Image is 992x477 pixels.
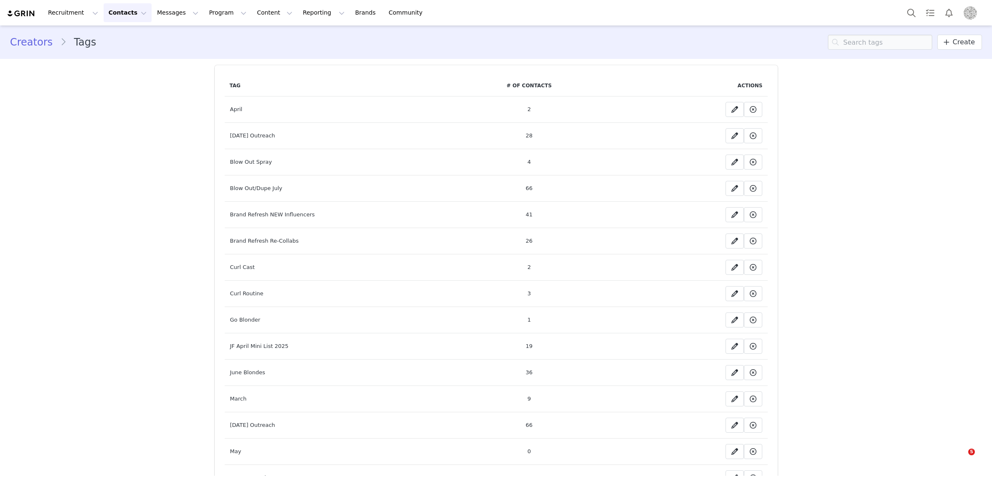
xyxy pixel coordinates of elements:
img: 210681d7-a832-45e2-8936-4be9785fe2e3.jpeg [964,6,977,20]
td: 1 [442,307,617,333]
td: 19 [442,333,617,360]
span: 5 [968,449,975,455]
button: Recruitment [43,3,103,22]
td: 9 [442,386,617,412]
iframe: Intercom live chat [951,449,971,469]
td: Brand Refresh Re-Collabs [225,228,442,254]
button: Program [204,3,251,22]
input: Search tags [828,35,932,50]
img: grin logo [7,10,36,18]
td: [DATE] Outreach [225,412,442,439]
span: Create [953,37,975,47]
td: 3 [442,281,617,307]
td: 0 [442,439,617,465]
button: Messages [152,3,203,22]
th: # of Contacts [442,75,617,96]
td: 26 [442,228,617,254]
td: 28 [442,123,617,149]
td: March [225,386,442,412]
th: Actions [617,75,767,96]
a: Tasks [921,3,939,22]
td: JF April Mini List 2025 [225,333,442,360]
td: 41 [442,202,617,228]
td: [DATE] Outreach [225,123,442,149]
td: April [225,96,442,123]
td: Brand Refresh NEW Influencers [225,202,442,228]
button: Content [252,3,297,22]
th: Tag [225,75,442,96]
button: Search [902,3,921,22]
td: Go Blonder [225,307,442,333]
td: 66 [442,412,617,439]
td: Curl Routine [225,281,442,307]
a: Brands [350,3,383,22]
td: May [225,439,442,465]
td: 2 [442,96,617,123]
td: June Blondes [225,360,442,386]
button: Contacts [104,3,152,22]
button: Notifications [940,3,958,22]
td: 4 [442,149,617,175]
td: Blow Out/Dupe July [225,175,442,202]
td: 66 [442,175,617,202]
td: Blow Out Spray [225,149,442,175]
button: Profile [959,6,985,20]
a: Creators [10,35,60,50]
td: 2 [442,254,617,281]
button: Reporting [298,3,350,22]
a: Create [937,35,982,50]
a: Community [384,3,431,22]
td: Curl Cast [225,254,442,281]
td: 36 [442,360,617,386]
